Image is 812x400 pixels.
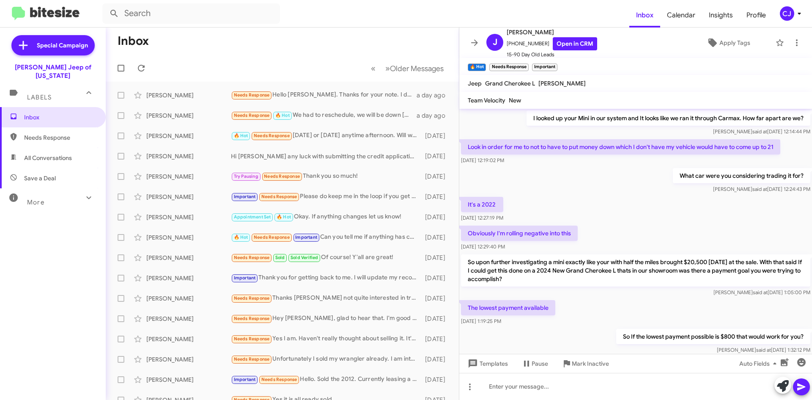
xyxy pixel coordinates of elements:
[740,3,773,28] span: Profile
[231,232,421,242] div: Can you tell me if anything has changed in the rates?
[507,50,597,59] span: 15-90 Day Old Leads
[146,335,231,343] div: [PERSON_NAME]
[275,255,285,260] span: Sold
[231,354,421,364] div: Unfortunately I sold my wrangler already. I am interested in purchasing another wrangler however ...
[234,174,258,179] span: Try Pausing
[366,60,449,77] nav: Page navigation example
[231,293,421,303] div: Thanks [PERSON_NAME] not quite interested in trading it in yet. Need to get another year or two o...
[468,80,482,87] span: Jeep
[231,152,421,160] div: Hi [PERSON_NAME] any luck with submitting the credit application?
[702,3,740,28] a: Insights
[231,90,417,100] div: Hello [PERSON_NAME]. Thanks for your note. I did have an interest in one of the vehicles. I will ...
[146,91,231,99] div: [PERSON_NAME]
[24,174,56,182] span: Save a Deal
[732,356,787,371] button: Auto Fields
[234,275,256,281] span: Important
[461,254,810,287] p: So upon further investigating a mini exactly like your with half the miles brought $20,500 [DATE]...
[24,113,96,121] span: Inbox
[753,289,768,295] span: said at
[231,334,421,344] div: Yes I am. Haven't really thought about selling it. It's paid off and built just about how I want ...
[421,172,452,181] div: [DATE]
[713,186,810,192] span: [PERSON_NAME] [DATE] 12:24:43 PM
[231,131,421,141] div: [DATE] or [DATE] anytime afternoon. Will work for me.
[752,128,767,135] span: said at
[752,186,767,192] span: said at
[461,318,501,324] span: [DATE] 1:19:25 PM
[231,314,421,323] div: Hey [PERSON_NAME], glad to hear that. I'm good tho, challenger is still runnin good, thanx tho.. ...
[629,3,660,28] span: Inbox
[234,133,248,138] span: 🔥 Hot
[275,113,290,118] span: 🔥 Hot
[756,347,771,353] span: said at
[773,6,803,21] button: CJ
[234,316,270,321] span: Needs Response
[27,94,52,101] span: Labels
[231,375,421,384] div: Hello. Sold the 2012. Currently leasing a 2024 Jeep willy hybrid. Not my cup of tea. Would take m...
[461,215,503,221] span: [DATE] 12:27:19 PM
[27,199,44,206] span: More
[146,172,231,181] div: [PERSON_NAME]
[685,35,771,50] button: Apply Tags
[277,214,291,220] span: 🔥 Hot
[254,234,290,240] span: Needs Response
[713,128,810,135] span: [PERSON_NAME] [DATE] 12:14:44 PM
[390,64,444,73] span: Older Messages
[24,133,96,142] span: Needs Response
[11,35,95,55] a: Special Campaign
[461,157,504,163] span: [DATE] 12:19:02 PM
[717,347,810,353] span: [PERSON_NAME] [DATE] 1:32:12 PM
[485,80,535,87] span: Grand Cherokee L
[713,289,810,295] span: [PERSON_NAME] [DATE] 1:05:00 PM
[231,253,421,262] div: Of course! Y'all are great!
[421,152,452,160] div: [DATE]
[532,356,548,371] span: Pause
[146,213,231,221] div: [PERSON_NAME]
[146,274,231,282] div: [PERSON_NAME]
[385,63,390,74] span: »
[146,132,231,140] div: [PERSON_NAME]
[527,110,810,126] p: I looked up your Mini in our system and It looks like we ran it through Carmax. How far apart are...
[719,35,750,50] span: Apply Tags
[146,294,231,303] div: [PERSON_NAME]
[461,243,505,250] span: [DATE] 12:29:40 PM
[493,36,497,49] span: J
[102,3,280,24] input: Search
[371,63,376,74] span: «
[234,194,256,199] span: Important
[538,80,586,87] span: [PERSON_NAME]
[261,377,297,382] span: Needs Response
[234,356,270,362] span: Needs Response
[146,233,231,242] div: [PERSON_NAME]
[146,152,231,160] div: [PERSON_NAME]
[555,356,616,371] button: Mark Inactive
[264,174,300,179] span: Needs Response
[459,356,515,371] button: Templates
[421,213,452,221] div: [DATE]
[231,212,421,222] div: Okay. If anything changes let us know!
[234,92,270,98] span: Needs Response
[421,233,452,242] div: [DATE]
[234,336,270,342] span: Needs Response
[572,356,609,371] span: Mark Inactive
[417,111,452,120] div: a day ago
[380,60,449,77] button: Next
[146,355,231,364] div: [PERSON_NAME]
[507,37,597,50] span: [PHONE_NUMBER]
[261,194,297,199] span: Needs Response
[295,234,317,240] span: Important
[146,193,231,201] div: [PERSON_NAME]
[468,63,486,71] small: 🔥 Hot
[366,60,381,77] button: Previous
[532,63,557,71] small: Important
[489,63,528,71] small: Needs Response
[461,197,503,212] p: It's a 2022
[234,234,248,240] span: 🔥 Hot
[461,226,578,241] p: Obviously I'm rolling negative into this
[466,356,508,371] span: Templates
[421,375,452,384] div: [DATE]
[146,314,231,323] div: [PERSON_NAME]
[234,377,256,382] span: Important
[421,335,452,343] div: [DATE]
[780,6,794,21] div: CJ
